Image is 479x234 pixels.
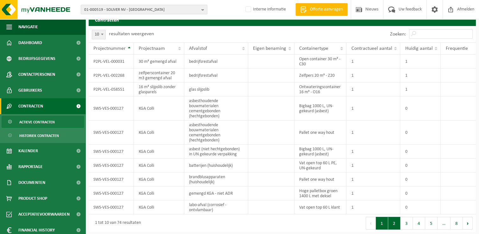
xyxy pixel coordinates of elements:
span: Contactpersonen [18,67,55,82]
span: Historiek contracten [19,130,59,142]
td: 1 [346,159,400,172]
td: 1 [346,200,400,214]
td: 1 [400,68,441,82]
button: Previous [366,217,376,230]
button: 01-000519 - SOLIVER NV - [GEOGRAPHIC_DATA] [81,5,207,14]
label: Interne informatie [244,5,286,14]
td: P2PL-VEL-002268 [89,68,134,82]
td: Bigbag 1000 L, UN-gekeurd (asbest) [294,145,347,159]
span: Gebruikers [18,82,42,98]
span: Actieve contracten [19,116,55,128]
td: Ontwateringscontainer 16 m³ - O16 [294,82,347,96]
td: batterijen (huishoudelijk) [184,159,248,172]
td: SWS-VES-000127 [89,145,134,159]
span: Bedrijfsgegevens [18,51,55,67]
td: 1 [346,186,400,200]
button: 4 [413,217,425,230]
td: 1 [346,120,400,145]
td: 0 [400,120,441,145]
td: 1 [346,68,400,82]
a: Offerte aanvragen [295,3,348,16]
span: Offerte aanvragen [308,6,344,13]
span: Kalender [18,143,38,159]
td: 1 [346,82,400,96]
td: KGA Colli [134,200,184,214]
td: SWS-VES-000127 [89,159,134,172]
span: Afvalstof [189,46,207,51]
a: Actieve contracten [2,116,84,128]
span: Rapportage [18,159,43,175]
a: Historiek contracten [2,129,84,141]
td: bedrijfsrestafval [184,55,248,68]
button: 1 [376,217,388,230]
span: Huidig aantal [405,46,432,51]
button: 2 [388,217,400,230]
td: SWS-VES-000127 [89,120,134,145]
td: 0 [400,172,441,186]
button: 8 [451,217,463,230]
td: glas slijpslib [184,82,248,96]
label: resultaten weergeven [109,31,154,36]
td: Vat open top 60 L klant [294,200,347,214]
span: Navigatie [18,19,38,35]
td: SWS-VES-000127 [89,186,134,200]
span: Projectnummer [93,46,126,51]
td: asbesthoudende bouwmaterialen cementgebonden (hechtgebonden) [184,96,248,120]
td: KGA Colli [134,159,184,172]
span: Acceptatievoorwaarden [18,206,70,222]
span: 10 [92,30,105,39]
button: Next [463,217,473,230]
td: SWS-VES-000127 [89,172,134,186]
td: Pallet one way hout [294,120,347,145]
span: Product Shop [18,191,47,206]
td: 30 m³ gemengd afval [134,55,184,68]
span: Contractueel aantal [351,46,392,51]
td: brandblusapparaten (huishoudelijk) [184,172,248,186]
td: bedrijfsrestafval [184,68,248,82]
td: Pallet one way hout [294,172,347,186]
td: 1 [346,96,400,120]
td: zelfperscontainer 20 m3 gemengd afval [134,68,184,82]
td: KGA Colli [134,186,184,200]
td: asbest (niet hechtgebonden) in UN gekeurde verpakking [184,145,248,159]
td: 1 [400,82,441,96]
span: 01-000519 - SOLIVER NV - [GEOGRAPHIC_DATA] [84,5,199,15]
td: 0 [400,200,441,214]
td: KGA Colli [134,172,184,186]
td: labo-afval (corrosief - ontvlambaar) [184,200,248,214]
td: 1 [346,145,400,159]
div: 1 tot 10 van 74 resultaten [92,218,141,229]
td: P2PL-VEL-000031 [89,55,134,68]
span: Documenten [18,175,45,191]
span: Projectnaam [139,46,165,51]
td: 0 [400,96,441,120]
span: Dashboard [18,35,42,51]
td: 0 [400,145,441,159]
td: SWS-VES-000127 [89,96,134,120]
span: Frequentie [445,46,468,51]
label: Zoeken: [390,32,406,37]
td: 1 [400,55,441,68]
button: 5 [425,217,438,230]
td: KGA Colli [134,120,184,145]
td: P2PL-VEL-058551 [89,82,134,96]
td: Zelfpers 20 m³ - Z20 [294,68,347,82]
td: Open container 30 m³ - C30 [294,55,347,68]
td: Vat open top 60 L PE, UN-gekeurd [294,159,347,172]
span: Contracten [18,98,43,114]
span: … [438,217,451,230]
button: 3 [400,217,413,230]
td: KGA Colli [134,145,184,159]
td: Bigbag 1000 L, UN-gekeurd (asbest) [294,96,347,120]
h2: Contracten [89,13,476,26]
td: 1 [346,172,400,186]
span: Containertype [299,46,328,51]
td: 1 [346,55,400,68]
td: KGA Colli [134,96,184,120]
span: 10 [92,30,106,39]
td: 16 m³ slijpslib zonder glasparels [134,82,184,96]
td: asbesthoudende bouwmaterialen cementgebonden (hechtgebonden) [184,120,248,145]
td: 0 [400,186,441,200]
span: Eigen benaming [253,46,286,51]
td: 0 [400,159,441,172]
